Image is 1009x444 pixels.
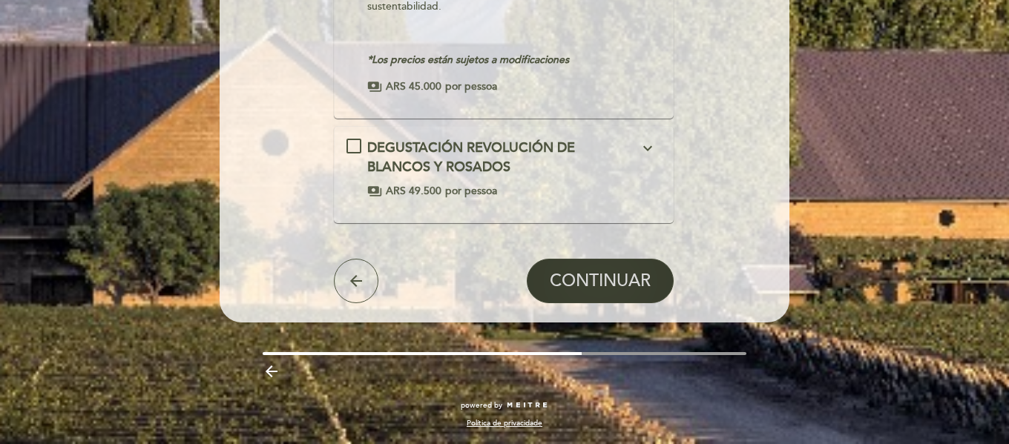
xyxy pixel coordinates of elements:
[634,139,661,158] button: expand_more
[550,271,651,292] span: CONTINUAR
[461,400,548,411] a: powered by
[263,362,280,380] i: arrow_backward
[467,418,542,428] a: Política de privacidade
[445,79,497,94] span: por pessoa
[386,79,441,94] span: ARS 45.000
[347,272,365,290] i: arrow_back
[639,139,657,157] i: expand_more
[346,139,662,199] md-checkbox: DEGUSTACIÓN REVOLUCIÓN DE BLANCOS Y ROSADOS expand_more Alrededor de entre el 30 % y el 40% de to...
[334,259,378,303] button: arrow_back
[445,184,497,199] span: por pessoa
[386,184,441,199] span: ARS 49.500
[367,53,569,66] em: *Los precios están sujetos a modificaciones
[527,259,674,303] button: CONTINUAR
[367,184,382,199] span: payments
[367,139,575,175] span: DEGUSTACIÓN REVOLUCIÓN DE BLANCOS Y ROSADOS
[461,400,502,411] span: powered by
[506,402,548,409] img: MEITRE
[367,79,382,94] span: payments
